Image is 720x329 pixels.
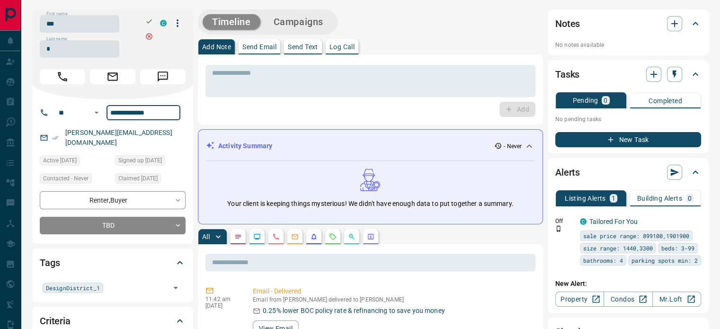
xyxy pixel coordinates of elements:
button: Campaigns [264,14,333,30]
span: bathrooms: 4 [583,256,623,265]
label: Last name [46,36,67,42]
div: Alerts [555,161,701,184]
span: beds: 3-99 [661,243,694,253]
button: Open [169,281,182,294]
svg: Calls [272,233,280,240]
p: Add Note [202,44,231,50]
span: DesignDistrict_1 [46,283,100,293]
h2: Criteria [40,313,71,329]
div: Sun Sep 18 2022 [40,155,110,169]
div: Renter , Buyer [40,191,186,209]
p: 0.25% lower BOC policy rate & refinancing to save you money [263,306,445,316]
svg: Requests [329,233,337,240]
p: 11:42 am [205,296,239,302]
span: Contacted - Never [43,174,89,183]
p: 0 [688,195,692,202]
p: No notes available [555,41,701,49]
p: Completed [649,98,682,104]
p: Email from [PERSON_NAME] delivered to [PERSON_NAME] [253,296,532,303]
p: 0 [604,97,607,104]
svg: Emails [291,233,299,240]
svg: Listing Alerts [310,233,318,240]
p: Send Text [288,44,318,50]
span: Call [40,69,85,84]
h2: Tags [40,255,60,270]
svg: Lead Browsing Activity [253,233,261,240]
p: Activity Summary [218,141,272,151]
div: Notes [555,12,701,35]
div: Tags [40,251,186,274]
svg: Push Notification Only [555,225,562,232]
div: Wed Sep 18 2019 [115,173,186,187]
p: Pending [572,97,598,104]
span: Message [140,69,186,84]
div: condos.ca [580,218,587,225]
button: Timeline [203,14,260,30]
a: Property [555,292,604,307]
p: Off [555,217,574,225]
div: Tasks [555,63,701,86]
button: New Task [555,132,701,147]
span: parking spots min: 2 [631,256,698,265]
p: New Alert: [555,279,701,289]
span: size range: 1440,3300 [583,243,653,253]
p: [DATE] [205,302,239,309]
div: Wed Sep 18 2019 [115,155,186,169]
div: condos.ca [160,20,167,27]
svg: Agent Actions [367,233,374,240]
p: Email - Delivered [253,286,532,296]
a: Tailored For You [589,218,638,225]
h2: Tasks [555,67,579,82]
p: - Never [504,142,522,151]
span: Signed up [DATE] [118,156,162,165]
span: sale price range: 899100,1901900 [583,231,689,240]
label: First name [46,11,67,17]
h2: Alerts [555,165,580,180]
svg: Email Verified [52,134,59,141]
span: Email [90,69,135,84]
svg: Notes [234,233,242,240]
button: Open [91,107,102,118]
p: All [202,233,210,240]
p: Log Call [329,44,355,50]
a: Condos [604,292,652,307]
div: TBD [40,217,186,234]
a: Mr.Loft [652,292,701,307]
p: Listing Alerts [565,195,606,202]
p: Send Email [242,44,276,50]
p: Your client is keeping things mysterious! We didn't have enough data to put together a summary. [227,199,513,209]
span: Active [DATE] [43,156,77,165]
p: 1 [612,195,615,202]
span: Claimed [DATE] [118,174,158,183]
div: Activity Summary- Never [206,137,535,155]
p: Building Alerts [637,195,682,202]
svg: Opportunities [348,233,356,240]
h2: Notes [555,16,580,31]
p: No pending tasks [555,112,701,126]
a: [PERSON_NAME][EMAIL_ADDRESS][DOMAIN_NAME] [65,129,172,146]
